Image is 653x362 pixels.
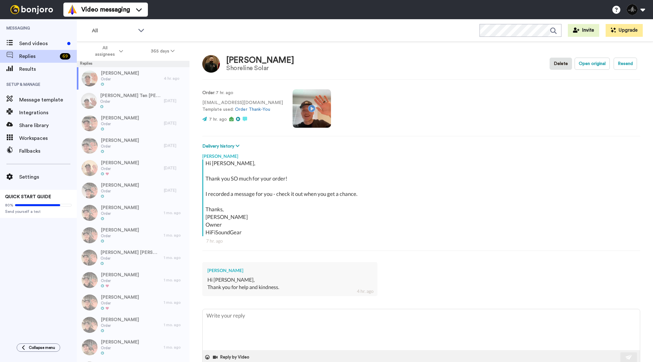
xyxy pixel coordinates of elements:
img: vm-color.svg [67,4,77,15]
button: Open original [575,58,610,70]
span: Collapse menu [29,345,55,350]
span: Order [101,76,139,82]
a: [PERSON_NAME]Order[DATE] [77,134,189,157]
button: Upgrade [606,24,643,37]
div: [DATE] [164,121,186,126]
img: 97cc0a26-61e7-4fef-ad67-9fed03d9f317-thumb.jpg [81,250,97,266]
span: Order [101,189,139,194]
a: [PERSON_NAME]Order1 mo. ago [77,314,189,336]
span: 80% [5,203,13,208]
a: Order Thank-You [235,107,270,112]
img: bj-logo-header-white.svg [8,5,56,14]
a: [PERSON_NAME]Order4 hr. ago [77,67,189,90]
span: QUICK START GUIDE [5,195,51,199]
span: Integrations [19,109,77,117]
span: [PERSON_NAME] [101,294,139,301]
span: All [92,27,135,35]
a: [PERSON_NAME]Order1 mo. ago [77,269,189,291]
span: Order [101,323,139,328]
div: [PERSON_NAME] [226,56,294,65]
a: [PERSON_NAME]Order1 mo. ago [77,336,189,358]
div: 1 mo. ago [164,278,186,283]
p: [EMAIL_ADDRESS][DOMAIN_NAME] Template used: [202,100,283,113]
a: [PERSON_NAME]Order[DATE] [77,157,189,179]
a: [PERSON_NAME]Order1 mo. ago [77,291,189,314]
div: 1 mo. ago [164,322,186,327]
span: [PERSON_NAME] [PERSON_NAME] [101,249,161,256]
a: [PERSON_NAME] [PERSON_NAME]Order1 mo. ago [77,246,189,269]
img: 36ca3dd1-e9b3-41bc-b7eb-deced00c1ae2-thumb.jpg [82,182,98,198]
span: [PERSON_NAME] [101,115,139,121]
span: Order [101,144,139,149]
span: Send yourself a test [5,209,72,214]
span: Order [101,278,139,283]
span: [PERSON_NAME] [101,137,139,144]
span: Share library [19,122,77,129]
div: [DATE] [164,143,186,148]
span: Order [101,233,139,238]
button: Reply by Video [212,352,251,362]
button: Collapse menu [17,343,60,352]
span: Message template [19,96,77,104]
img: 36d91153-b3a8-4e21-8baf-ad13c5fac1ae-thumb.jpg [82,339,98,355]
div: Replies [77,61,189,67]
span: [PERSON_NAME] [101,227,139,233]
button: Delivery history [202,143,241,150]
img: send-white.svg [625,355,633,360]
img: 8d68a1b6-b299-4b23-bbf3-2682a00704a5-thumb.jpg [82,160,98,176]
button: Delete [550,58,572,70]
span: Replies [19,52,57,60]
span: Order [101,301,139,306]
div: 1 mo. ago [164,255,186,260]
div: 1 mo. ago [164,233,186,238]
span: [PERSON_NAME] [101,339,139,345]
div: Thank you for help and kindness. [207,284,372,291]
div: 1 mo. ago [164,300,186,305]
div: 7 hr. ago [206,238,636,244]
img: d62ab86f-d561-46a8-ba7a-a82b571dd353-thumb.jpg [82,294,98,310]
span: 7 hr. ago [209,117,227,122]
span: Order [100,99,161,104]
div: [PERSON_NAME] [207,267,372,274]
span: Settings [19,173,77,181]
span: Order [101,211,139,216]
div: 4 hr. ago [164,76,186,81]
span: [PERSON_NAME] Ten [PERSON_NAME] [100,93,161,99]
img: eccffda1-569d-445c-aba0-8670a689634f-thumb.jpg [82,272,98,288]
div: Hi [PERSON_NAME], [207,276,372,284]
img: 11b3c571-4a35-44e2-8ffe-8d2ffe070dd7-thumb.jpg [82,317,98,333]
img: 54e9eba1-920a-4489-b28a-04f3caf7238f-thumb.jpg [82,205,98,221]
button: All assignees [78,42,137,60]
div: [PERSON_NAME] [202,150,640,159]
span: Send videos [19,40,65,47]
img: 8c8bfd18-c76e-490e-a99f-277ec7ad2e11-thumb.jpg [82,138,98,154]
div: [DATE] [164,188,186,193]
a: [PERSON_NAME]Order[DATE] [77,179,189,202]
span: Order [101,166,139,171]
img: 35cdd85e-faec-4704-8a45-05e66f68dcf4-thumb.jpg [82,115,98,131]
span: Fallbacks [19,147,77,155]
img: 9be38717-bb75-4f48-9e68-6689502415fe-thumb.jpg [82,227,98,243]
span: Workspaces [19,134,77,142]
div: 1 mo. ago [164,210,186,215]
button: Invite [568,24,599,37]
span: [PERSON_NAME] [101,272,139,278]
a: [PERSON_NAME]Order[DATE] [77,112,189,134]
div: Hi [PERSON_NAME], Thank you SO much for your order! I recorded a message for you - check it out w... [206,159,639,236]
span: [PERSON_NAME] [101,182,139,189]
span: Order [101,121,139,126]
div: Shoreline Solar [226,65,294,72]
span: [PERSON_NAME] [101,205,139,211]
div: 69 [60,53,70,60]
a: [PERSON_NAME]Order1 mo. ago [77,224,189,246]
div: 1 mo. ago [164,345,186,350]
span: Results [19,65,77,73]
img: be5a1386-e2b9-4e16-a0e6-ce3a952d6068-thumb.jpg [81,93,97,109]
span: [PERSON_NAME] [101,160,139,166]
span: Order [101,345,139,350]
span: [PERSON_NAME] [101,70,139,76]
span: [PERSON_NAME] [101,317,139,323]
span: Order [101,256,161,261]
p: : 7 hr. ago [202,90,283,96]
